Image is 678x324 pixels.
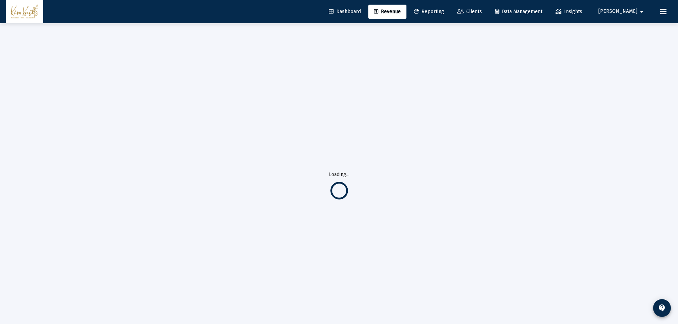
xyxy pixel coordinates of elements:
[489,5,548,19] a: Data Management
[598,9,637,15] span: [PERSON_NAME]
[368,5,406,19] a: Revenue
[457,9,482,15] span: Clients
[452,5,488,19] a: Clients
[408,5,450,19] a: Reporting
[414,9,444,15] span: Reporting
[329,9,361,15] span: Dashboard
[374,9,401,15] span: Revenue
[11,5,38,19] img: Dashboard
[556,9,582,15] span: Insights
[590,4,655,18] button: [PERSON_NAME]
[550,5,588,19] a: Insights
[637,5,646,19] mat-icon: arrow_drop_down
[495,9,542,15] span: Data Management
[323,5,367,19] a: Dashboard
[658,304,666,312] mat-icon: contact_support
